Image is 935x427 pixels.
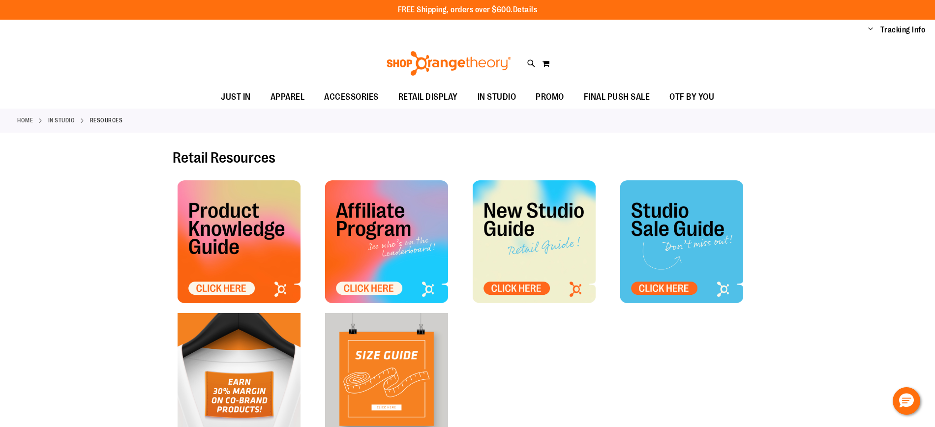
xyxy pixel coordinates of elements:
span: APPAREL [271,86,305,108]
span: PROMO [536,86,564,108]
a: PROMO [526,86,574,109]
a: Home [17,116,33,125]
a: JUST IN [211,86,261,109]
p: FREE Shipping, orders over $600. [398,4,538,16]
a: OTF BY YOU [660,86,724,109]
span: FINAL PUSH SALE [584,86,650,108]
button: Account menu [868,25,873,35]
a: FINAL PUSH SALE [574,86,660,109]
span: ACCESSORIES [324,86,379,108]
a: IN STUDIO [48,116,75,125]
span: RETAIL DISPLAY [398,86,458,108]
a: IN STUDIO [468,86,526,108]
img: OTF - Studio Sale Tile [620,180,743,303]
img: OTF Affiliate Tile [325,180,448,303]
span: JUST IN [221,86,251,108]
img: Shop Orangetheory [385,51,513,76]
span: OTF BY YOU [669,86,714,108]
button: Hello, have a question? Let’s chat. [893,387,920,415]
h2: Retail Resources [173,150,763,166]
a: ACCESSORIES [314,86,389,109]
span: IN STUDIO [478,86,516,108]
a: Tracking Info [880,25,926,35]
a: APPAREL [261,86,315,109]
strong: Resources [90,116,123,125]
a: RETAIL DISPLAY [389,86,468,109]
a: Details [513,5,538,14]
